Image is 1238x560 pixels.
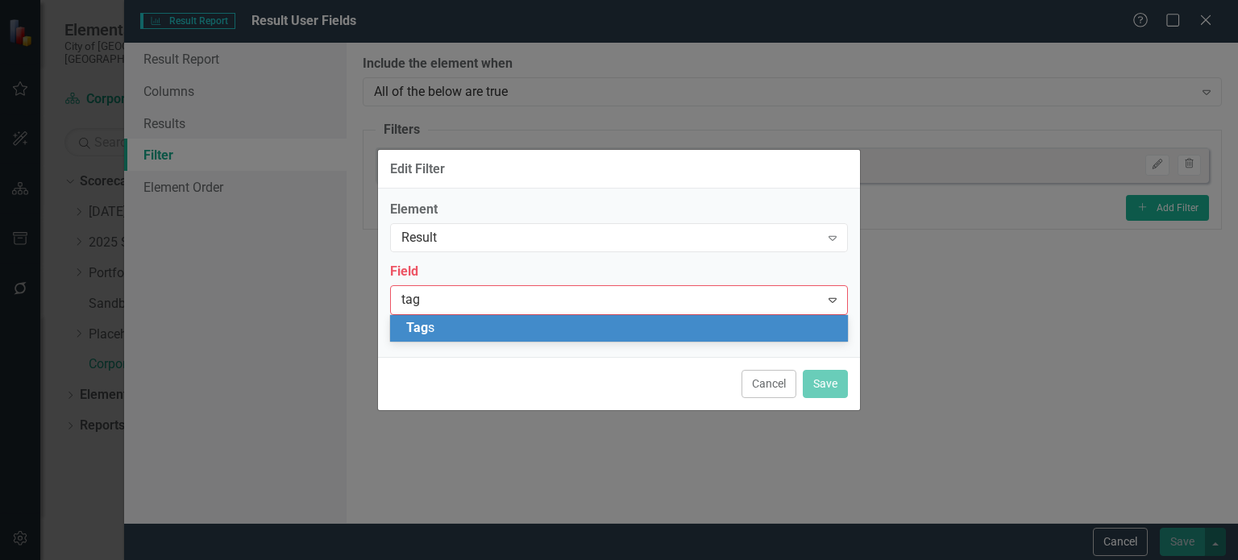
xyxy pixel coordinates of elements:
[390,162,445,176] div: Edit Filter
[401,229,820,247] div: Result
[390,263,848,281] label: Field
[406,320,428,335] span: Tag
[803,370,848,398] button: Save
[406,320,434,335] span: s
[742,370,796,398] button: Cancel
[390,201,848,219] label: Element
